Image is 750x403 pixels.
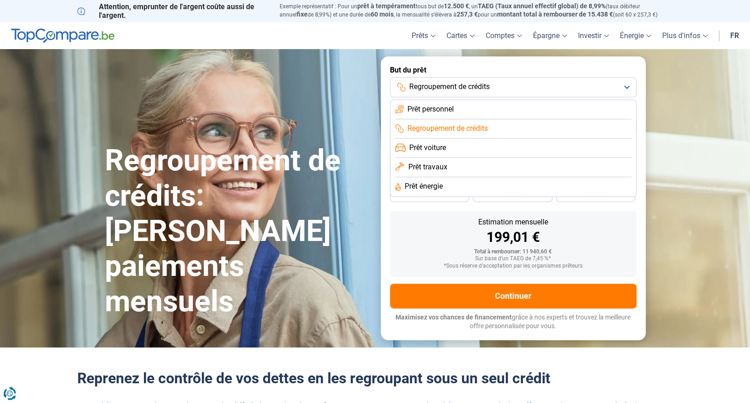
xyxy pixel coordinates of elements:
[502,192,522,198] span: 30 mois
[280,2,673,19] p: Exemple représentatif : Pour un tous but de , un (taux débiteur annuel de 8,99%) et une durée de ...
[406,22,441,49] a: Prêts
[497,11,613,18] span: montant total à rembourser de 15.438 €
[390,66,636,74] label: But du prêt
[397,230,629,244] div: 199,01 €
[585,192,606,198] span: 24 mois
[405,181,443,191] span: Prêt énergie
[657,22,713,49] a: Plus d'infos
[390,77,636,97] button: Regroupement de crédits
[407,123,488,134] span: Regroupement de crédits
[397,249,629,255] div: Total à rembourser: 11 940,60 €
[441,22,480,49] a: Cartes
[390,313,636,331] p: grâce à nos experts et trouvez la meilleure offre personnalisée pour vous.
[397,263,629,269] div: *Sous réserve d'acceptation par les organismes prêteurs
[419,192,440,198] span: 36 mois
[11,28,115,43] img: TopCompare
[397,256,629,262] div: Sur base d'un TAEG de 7,45 %*
[371,11,394,18] span: 60 mois
[527,22,573,49] a: Épargne
[457,11,478,18] span: 257,3 €
[407,104,454,114] span: Prêt personnel
[478,2,606,10] span: TAEG (Taux annuel effectif global) de 8,99%
[397,218,629,226] div: Estimation mensuelle
[390,284,636,308] button: Continuer
[409,82,490,92] span: Regroupement de crédits
[409,143,446,153] span: Prêt voiture
[77,369,673,387] h2: Reprenez le contrôle de vos dettes en les regroupant sous un seul crédit
[105,143,370,319] h1: Regroupement de crédits: [PERSON_NAME] paiements mensuels
[395,313,512,321] span: Maximisez vos chances de financement
[480,22,527,49] a: Comptes
[297,11,308,18] span: fixe
[357,2,416,10] span: prêt à tempérament
[614,22,657,49] a: Énergie
[408,162,447,172] span: Prêt travaux
[573,22,614,49] a: Investir
[77,2,269,20] p: Attention, emprunter de l'argent coûte aussi de l'argent.
[444,2,469,10] span: 12.500 €
[725,22,744,49] a: fr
